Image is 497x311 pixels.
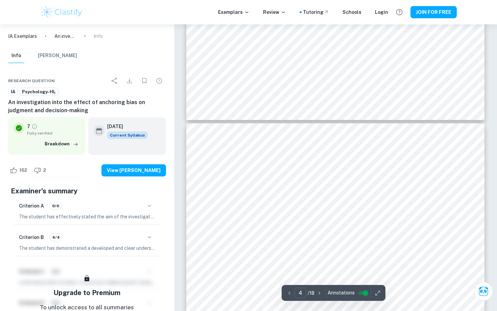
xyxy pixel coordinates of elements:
[108,74,121,88] div: Share
[342,8,361,16] a: Schools
[32,165,50,176] div: Dislike
[11,186,163,196] h5: Examiner's summary
[375,8,388,16] a: Login
[101,164,166,176] button: View [PERSON_NAME]
[8,78,55,84] span: Research question
[8,32,37,40] a: IA Exemplars
[53,288,120,298] h5: Upgrade to Premium
[19,244,155,252] p: The student has demonstrated a developed and clear understanding of the research design, explaini...
[27,123,30,130] p: 7
[8,89,18,95] span: IA
[328,289,355,296] span: Annotations
[43,139,80,149] button: Breakdown
[19,234,44,241] h6: Criterion B
[218,8,250,16] p: Exemplars
[27,130,80,136] span: Fully verified
[19,202,44,210] h6: Criterion A
[410,6,457,18] button: JOIN FOR FREE
[474,282,493,301] button: Ask Clai
[107,131,148,139] span: Current Syllabus
[94,32,103,40] p: Info
[40,5,83,19] img: Clastify logo
[20,89,58,95] span: Psychology-HL
[16,167,31,174] span: 162
[8,88,18,96] a: IA
[107,131,148,139] div: This exemplar is based on the current syllabus. Feel free to refer to it for inspiration/ideas wh...
[54,32,76,40] p: An investigation into the effect of anchoring bias on judgment and decision-making
[263,8,286,16] p: Review
[303,8,329,16] a: Tutoring
[394,6,405,18] button: Help and Feedback
[138,74,151,88] div: Bookmark
[19,213,155,220] p: The student has effectively stated the aim of the investigation, providing a clear and concise ex...
[50,203,62,209] span: 6/6
[152,74,166,88] div: Report issue
[308,289,314,297] p: / 18
[38,48,77,63] button: [PERSON_NAME]
[107,123,142,130] h6: [DATE]
[8,48,24,63] button: Info
[19,88,58,96] a: Psychology-HL
[8,98,166,115] h6: An investigation into the effect of anchoring bias on judgment and decision-making
[40,167,50,174] span: 2
[8,165,31,176] div: Like
[50,234,62,240] span: 4/4
[31,123,38,129] a: Grade fully verified
[123,74,136,88] div: Download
